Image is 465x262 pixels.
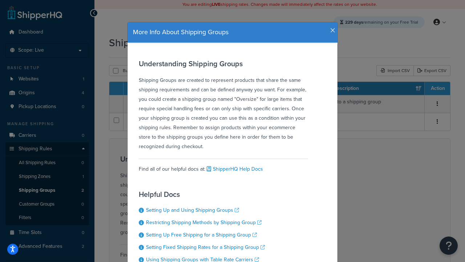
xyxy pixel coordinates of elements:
[139,190,304,198] h3: Helpful Docs
[205,165,263,173] a: ShipperHQ Help Docs
[139,159,308,174] div: Find all of our helpful docs at:
[139,60,308,68] h3: Understanding Shipping Groups
[146,243,265,251] a: Setting Fixed Shipping Rates for a Shipping Group
[146,206,239,214] a: Setting Up and Using Shipping Groups
[133,28,332,37] h4: More Info About Shipping Groups
[139,60,308,151] div: Shipping Groups are created to represent products that share the same shipping requirements and c...
[146,219,262,226] a: Restricting Shipping Methods by Shipping Group
[146,231,257,239] a: Setting Up Free Shipping for a Shipping Group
